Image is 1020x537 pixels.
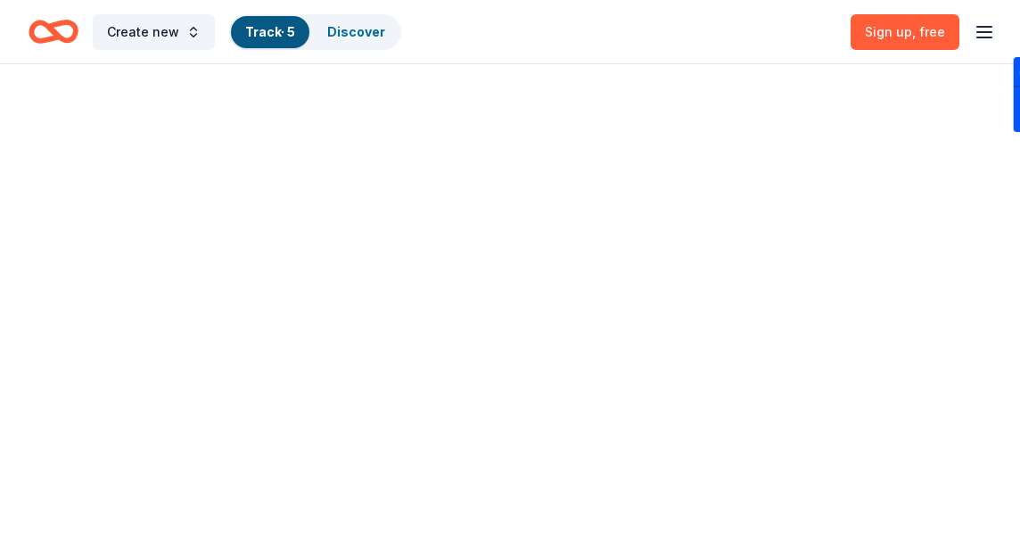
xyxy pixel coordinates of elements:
[865,24,945,39] span: Sign up
[245,24,295,39] a: Track· 5
[29,11,78,53] a: Home
[93,14,215,50] button: Create new
[107,21,179,43] span: Create new
[851,14,959,50] a: Sign up, free
[327,24,385,39] a: Discover
[229,14,401,50] button: Track· 5Discover
[912,24,945,39] span: , free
